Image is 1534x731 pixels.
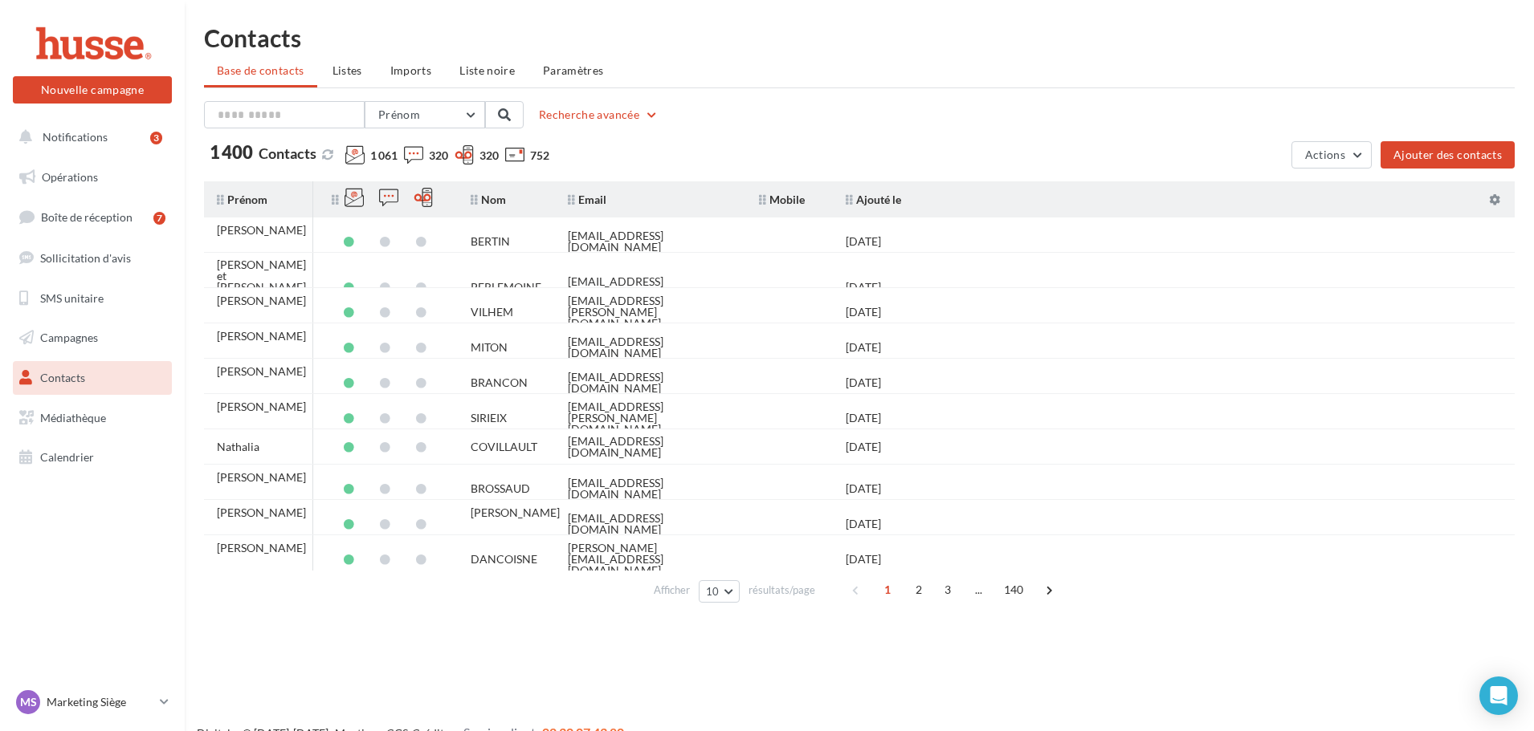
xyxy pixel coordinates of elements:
div: BERTIN [471,236,510,247]
button: Recherche avancée [532,105,665,124]
a: Contacts [10,361,175,395]
button: Ajouter des contacts [1381,141,1515,169]
div: [EMAIL_ADDRESS][DOMAIN_NAME] [568,477,733,500]
div: 7 [153,212,165,225]
span: 320 [479,148,499,164]
div: [DATE] [846,412,881,424]
span: Campagnes [40,331,98,344]
div: [DATE] [846,342,881,353]
div: Open Intercom Messenger [1479,676,1518,715]
div: [DATE] [846,518,881,530]
button: 10 [699,580,740,603]
span: Ajouté le [846,193,901,206]
span: Sollicitation d'avis [40,251,131,265]
div: [EMAIL_ADDRESS][DOMAIN_NAME] [568,513,733,535]
span: Contacts [259,144,316,162]
span: Opérations [42,170,98,184]
span: 140 [998,577,1030,603]
span: Email [568,193,606,206]
div: [DATE] [846,377,881,388]
div: [PERSON_NAME] et [PERSON_NAME] [217,259,306,293]
a: SMS unitaire [10,282,175,315]
div: BROSSAUD [471,483,530,494]
p: Marketing Siège [47,694,153,710]
div: [EMAIL_ADDRESS][DOMAIN_NAME] [568,336,733,359]
span: résultats/page [749,583,815,598]
a: Calendrier [10,441,175,474]
a: Médiathèque [10,401,175,435]
div: PERLEMOINE [471,282,541,293]
span: Calendrier [40,450,94,464]
div: [EMAIL_ADDRESS][PERSON_NAME][DOMAIN_NAME] [568,295,733,329]
button: Nouvelle campagne [13,76,172,104]
span: 3 [935,577,961,603]
div: VILHEM [471,307,513,318]
button: Actions [1291,141,1372,169]
div: [DATE] [846,483,881,494]
button: Notifications 3 [10,120,169,154]
div: [EMAIL_ADDRESS][DOMAIN_NAME] [568,372,733,394]
a: Campagnes [10,321,175,355]
span: 10 [706,585,720,598]
span: Prénom [217,193,267,206]
span: Afficher [654,583,690,598]
a: Opérations [10,160,175,194]
div: [PERSON_NAME] [217,507,306,518]
div: [PERSON_NAME] [217,401,306,412]
span: SMS unitaire [40,290,104,304]
div: [DATE] [846,282,881,293]
div: [PERSON_NAME] [217,542,306,554]
span: 320 [429,148,448,164]
a: MS Marketing Siège [13,687,172,717]
h1: Contacts [204,26,1515,50]
span: Paramètres [543,63,604,77]
a: Sollicitation d'avis [10,242,175,275]
div: [PERSON_NAME] [217,331,306,342]
div: [DATE] [846,441,881,453]
div: [EMAIL_ADDRESS][DOMAIN_NAME] [568,230,733,253]
div: [PERSON_NAME] [217,472,306,483]
div: Nathalia [217,441,259,453]
div: 3 [150,132,162,144]
div: [DATE] [846,307,881,318]
span: Notifications [43,130,108,144]
div: MITON [471,342,508,353]
div: [PERSON_NAME] [217,295,306,307]
div: [EMAIL_ADDRESS][DOMAIN_NAME] [568,436,733,458]
div: SIRIEIX [471,412,507,424]
span: Contacts [40,371,85,384]
div: BRANCON [471,377,528,388]
span: Médiathèque [40,411,106,424]
div: COVILLAULT [471,441,537,453]
div: [DATE] [846,554,881,565]
span: Listes [333,63,362,77]
div: DANCOISNE [471,554,537,565]
span: Nom [471,193,506,206]
span: 1 400 [210,144,253,161]
div: [PERSON_NAME] [471,507,560,518]
span: Prénom [378,108,420,121]
span: 1 061 [370,148,398,164]
div: [DATE] [846,236,881,247]
span: Actions [1305,148,1345,161]
div: [PERSON_NAME][EMAIL_ADDRESS][DOMAIN_NAME] [568,542,733,576]
span: Boîte de réception [41,210,133,224]
div: [PERSON_NAME] [217,225,306,236]
button: Prénom [365,101,485,128]
span: 1 [875,577,900,603]
div: [EMAIL_ADDRESS][PERSON_NAME][DOMAIN_NAME] [568,401,733,435]
span: 752 [530,148,549,164]
div: [PERSON_NAME] [217,366,306,377]
span: 2 [906,577,932,603]
span: Imports [390,63,431,77]
span: MS [20,694,37,710]
span: Mobile [759,193,805,206]
span: ... [966,577,992,603]
div: [EMAIL_ADDRESS][DOMAIN_NAME] [568,276,733,298]
a: Boîte de réception7 [10,200,175,234]
span: Liste noire [459,63,515,77]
